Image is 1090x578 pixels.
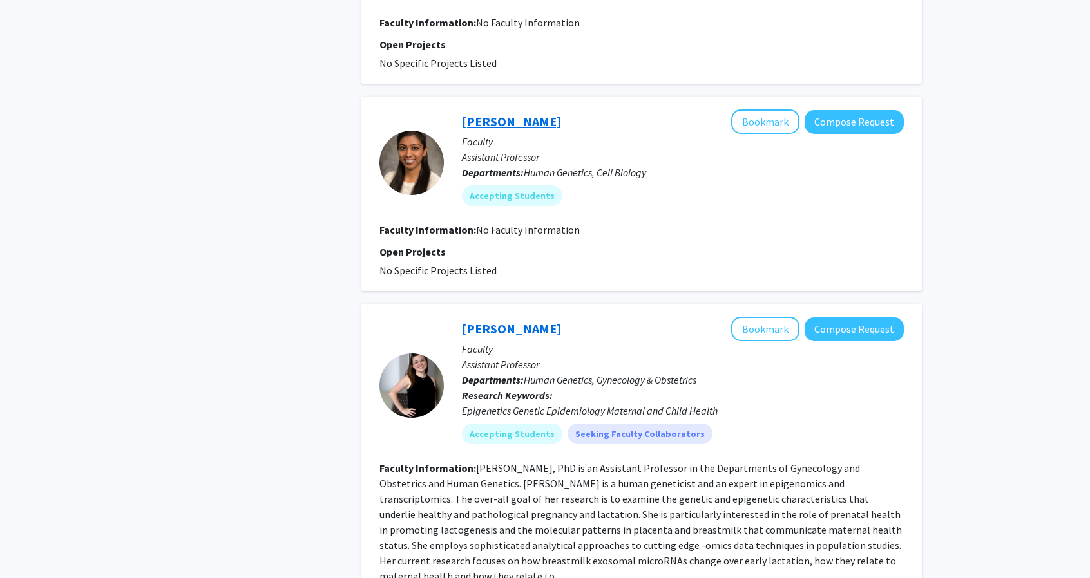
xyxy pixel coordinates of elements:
[731,317,799,341] button: Add Elizabeth Kennedy to Bookmarks
[379,461,476,474] b: Faculty Information:
[379,16,476,29] b: Faculty Information:
[10,520,55,568] iframe: Chat
[462,113,561,129] a: [PERSON_NAME]
[462,166,524,179] b: Departments:
[476,16,580,29] span: No Faculty Information
[462,149,904,165] p: Assistant Professor
[379,264,497,277] span: No Specific Projects Listed
[462,185,562,206] mat-chip: Accepting Students
[379,37,904,52] p: Open Projects
[805,110,904,134] button: Compose Request to Nisha Raj
[462,373,524,386] b: Departments:
[462,424,562,444] mat-chip: Accepting Students
[731,109,799,134] button: Add Nisha Raj to Bookmarks
[379,223,476,236] b: Faculty Information:
[524,373,696,386] span: Human Genetics, Gynecology & Obstetrics
[524,166,646,179] span: Human Genetics, Cell Biology
[462,134,904,149] p: Faculty
[462,389,553,402] b: Research Keywords:
[379,244,904,259] p: Open Projects
[568,424,712,444] mat-chip: Seeking Faculty Collaborators
[462,403,904,418] div: Epigenetics Genetic Epidemiology Maternal and Child Health
[462,341,904,357] p: Faculty
[462,357,904,372] p: Assistant Professor
[476,223,580,236] span: No Faculty Information
[462,321,561,337] a: [PERSON_NAME]
[805,317,904,341] button: Compose Request to Elizabeth Kennedy
[379,57,497,70] span: No Specific Projects Listed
